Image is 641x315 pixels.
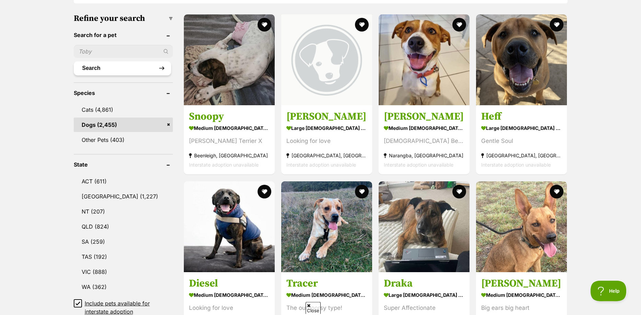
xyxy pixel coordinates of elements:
[189,123,270,133] strong: medium [DEMOGRAPHIC_DATA] Dog
[74,102,173,117] a: Cats (4,861)
[74,61,171,75] button: Search
[591,281,627,301] iframe: Help Scout Beacon - Open
[184,105,275,175] a: Snoopy medium [DEMOGRAPHIC_DATA] Dog [PERSON_NAME] Terrier X Beenleigh, [GEOGRAPHIC_DATA] Interst...
[476,181,567,272] img: Kasie - Australian Kelpie Dog
[286,137,367,146] div: Looking for love
[452,18,466,32] button: favourite
[74,118,173,132] a: Dogs (2,455)
[384,137,464,146] div: [DEMOGRAPHIC_DATA] Beagle x Staffy
[476,14,567,105] img: Heff - Staffordshire Bull Terrier Dog
[258,185,271,198] button: favourite
[355,185,369,198] button: favourite
[481,303,562,313] div: Big ears big heart
[189,137,270,146] div: [PERSON_NAME] Terrier X
[74,174,173,189] a: ACT (611)
[384,162,453,168] span: Interstate adoption unavailable
[74,234,173,249] a: SA (259)
[184,14,275,105] img: Snoopy - Jack Russell Terrier Dog
[452,185,466,198] button: favourite
[74,14,173,23] h3: Refine your search
[384,290,464,300] strong: large [DEMOGRAPHIC_DATA] Dog
[281,105,372,175] a: [PERSON_NAME] large [DEMOGRAPHIC_DATA] Dog Looking for love [GEOGRAPHIC_DATA], [GEOGRAPHIC_DATA] ...
[74,45,173,58] input: Toby
[481,123,562,133] strong: large [DEMOGRAPHIC_DATA] Dog
[384,303,464,313] div: Super Affectionate
[286,123,367,133] strong: large [DEMOGRAPHIC_DATA] Dog
[74,265,173,279] a: VIC (888)
[286,303,367,313] div: The outdoorsy type!
[286,110,367,123] h3: [PERSON_NAME]
[189,110,270,123] h3: Snoopy
[74,204,173,219] a: NT (207)
[481,151,562,160] strong: [GEOGRAPHIC_DATA], [GEOGRAPHIC_DATA]
[481,137,562,146] div: Gentle Soul
[189,162,259,168] span: Interstate adoption unavailable
[258,18,271,32] button: favourite
[74,90,173,96] header: Species
[379,181,470,272] img: Draka - Mixed breed Dog
[74,280,173,294] a: WA (362)
[74,161,173,168] header: State
[481,277,562,290] h3: [PERSON_NAME]
[74,189,173,204] a: [GEOGRAPHIC_DATA] (1,227)
[189,303,270,313] div: Looking for love
[379,14,470,105] img: Dennis - Beagle Dog
[184,181,275,272] img: Diesel - Staffordshire Bull Terrier Dog
[481,290,562,300] strong: medium [DEMOGRAPHIC_DATA] Dog
[355,18,369,32] button: favourite
[286,290,367,300] strong: medium [DEMOGRAPHIC_DATA] Dog
[550,18,563,32] button: favourite
[281,181,372,272] img: Tracer - Australian Cattle Dog
[384,110,464,123] h3: [PERSON_NAME]
[74,219,173,234] a: QLD (824)
[189,290,270,300] strong: medium [DEMOGRAPHIC_DATA] Dog
[550,185,563,198] button: favourite
[384,151,464,160] strong: Narangba, [GEOGRAPHIC_DATA]
[384,123,464,133] strong: medium [DEMOGRAPHIC_DATA] Dog
[74,250,173,264] a: TAS (192)
[189,277,270,290] h3: Diesel
[379,105,470,175] a: [PERSON_NAME] medium [DEMOGRAPHIC_DATA] Dog [DEMOGRAPHIC_DATA] Beagle x Staffy Narangba, [GEOGRAP...
[481,162,551,168] span: Interstate adoption unavailable
[286,162,356,168] span: Interstate adoption unavailable
[74,133,173,147] a: Other Pets (403)
[384,277,464,290] h3: Draka
[481,110,562,123] h3: Heff
[476,105,567,175] a: Heff large [DEMOGRAPHIC_DATA] Dog Gentle Soul [GEOGRAPHIC_DATA], [GEOGRAPHIC_DATA] Interstate ado...
[74,32,173,38] header: Search for a pet
[189,151,270,160] strong: Beenleigh, [GEOGRAPHIC_DATA]
[306,302,321,314] span: Close
[286,277,367,290] h3: Tracer
[286,151,367,160] strong: [GEOGRAPHIC_DATA], [GEOGRAPHIC_DATA]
